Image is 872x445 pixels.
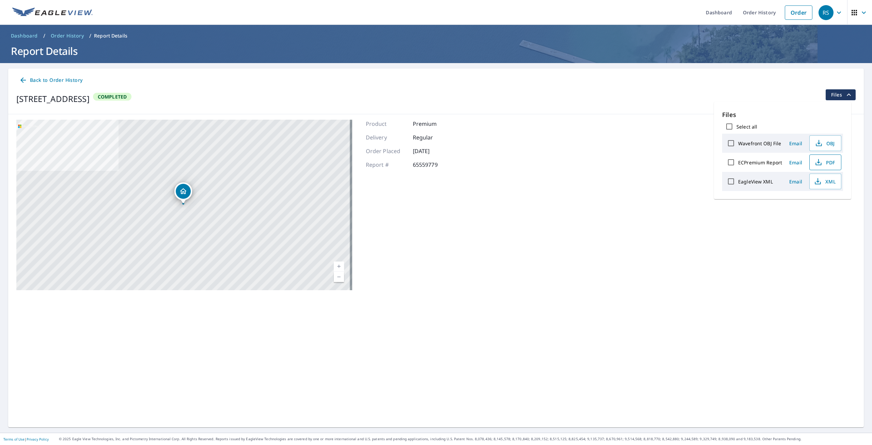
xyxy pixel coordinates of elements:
[12,8,93,18] img: EV Logo
[809,174,841,189] button: XML
[413,120,454,128] p: Premium
[785,138,807,149] button: Email
[8,44,864,58] h1: Report Details
[814,139,836,147] span: OBJ
[3,437,49,441] p: |
[738,178,773,185] label: EagleView XML
[16,93,90,105] div: [STREET_ADDRESS]
[334,272,344,282] a: Current Level 17, Zoom Out
[366,161,407,169] p: Report #
[366,120,407,128] p: Product
[366,133,407,142] p: Delivery
[825,89,856,100] button: filesDropdownBtn-65559779
[27,437,49,442] a: Privacy Policy
[8,30,864,41] nav: breadcrumb
[788,178,804,185] span: Email
[831,91,853,99] span: Files
[413,133,454,142] p: Regular
[8,30,41,41] a: Dashboard
[814,158,836,166] span: PDF
[814,177,836,186] span: XML
[366,147,407,155] p: Order Placed
[413,161,454,169] p: 65559779
[19,76,82,85] span: Back to Order History
[738,140,781,147] label: Wavefront OBJ File
[89,32,91,40] li: /
[785,176,807,187] button: Email
[3,437,25,442] a: Terms of Use
[174,182,192,204] div: Dropped pin, building 1, Residential property, 3535 Westcliff Rd S Fort Worth, TX 76109
[48,30,87,41] a: Order History
[334,262,344,272] a: Current Level 17, Zoom In
[809,154,841,170] button: PDF
[51,32,84,39] span: Order History
[788,159,804,166] span: Email
[43,32,45,40] li: /
[809,135,841,151] button: OBJ
[785,5,812,20] a: Order
[736,123,757,130] label: Select all
[788,140,804,147] span: Email
[738,159,782,166] label: ECPremium Report
[11,32,38,39] span: Dashboard
[59,436,869,442] p: © 2025 Eagle View Technologies, Inc. and Pictometry International Corp. All Rights Reserved. Repo...
[722,110,843,119] p: Files
[819,5,834,20] div: RS
[16,74,85,87] a: Back to Order History
[94,93,131,100] span: Completed
[94,32,127,39] p: Report Details
[785,157,807,168] button: Email
[413,147,454,155] p: [DATE]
